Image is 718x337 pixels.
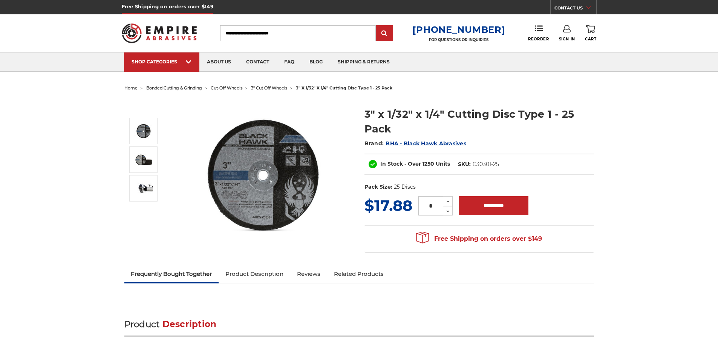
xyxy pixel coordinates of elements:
[554,4,596,14] a: CONTACT US
[199,52,239,72] a: about us
[585,25,596,42] a: Cart
[330,52,397,72] a: shipping & returns
[364,107,594,136] h1: 3" x 1/32" x 1/4" Cutting Disc Type 1 - 25 Pack
[134,179,153,198] img: 3-inch thin die grinder cut off wheel for metal
[134,122,153,140] img: 3" x 1/32" x 1/4" Cutting Disc
[296,85,392,91] span: 3" x 1/32" x 1/4" cutting disc type 1 - 25 pack
[404,160,421,167] span: - Over
[458,160,471,168] dt: SKU:
[473,160,499,168] dd: C30301-25
[251,85,287,91] a: 3" cut off wheels
[219,266,290,282] a: Product Description
[436,160,450,167] span: Units
[134,150,153,169] img: 3" x 1/32" x 1/4" Cut Off Wheels
[124,319,160,329] span: Product
[364,140,384,147] span: Brand:
[327,266,390,282] a: Related Products
[162,319,217,329] span: Description
[559,37,575,42] span: Sign In
[124,85,138,91] a: home
[377,26,392,41] input: Submit
[585,37,596,42] span: Cart
[386,140,466,147] a: BHA - Black Hawk Abrasives
[189,99,340,250] img: 3" x 1/32" x 1/4" Cutting Disc
[122,18,197,48] img: Empire Abrasives
[416,231,542,246] span: Free Shipping on orders over $149
[412,37,505,42] p: FOR QUESTIONS OR INQUIRIES
[528,25,549,41] a: Reorder
[290,266,327,282] a: Reviews
[277,52,302,72] a: faq
[124,266,219,282] a: Frequently Bought Together
[380,160,403,167] span: In Stock
[239,52,277,72] a: contact
[364,183,392,191] dt: Pack Size:
[528,37,549,42] span: Reorder
[211,85,242,91] a: cut-off wheels
[423,160,434,167] span: 1250
[394,183,416,191] dd: 25 Discs
[412,24,505,35] a: [PHONE_NUMBER]
[364,196,412,215] span: $17.88
[146,85,202,91] a: bonded cutting & grinding
[132,59,192,65] div: SHOP CATEGORIES
[302,52,330,72] a: blog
